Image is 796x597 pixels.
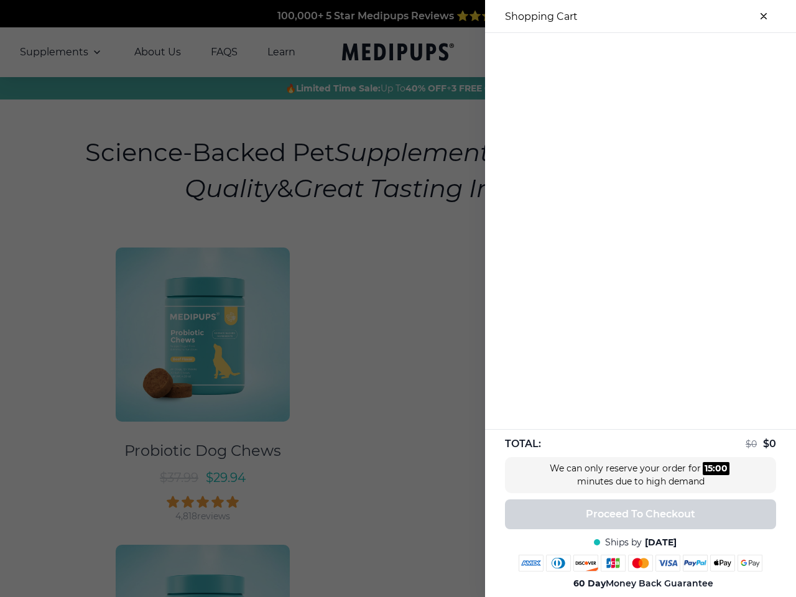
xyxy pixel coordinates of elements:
strong: 60 Day [573,578,606,589]
div: 15 [705,462,713,475]
div: 00 [715,462,728,475]
img: diners-club [546,555,571,572]
img: discover [573,555,598,572]
h3: Shopping Cart [505,11,578,22]
img: visa [655,555,680,572]
div: : [703,462,729,475]
button: close-cart [751,4,776,29]
img: amex [519,555,544,572]
img: paypal [683,555,708,572]
div: We can only reserve your order for minutes due to high demand [547,462,734,488]
span: Ships by [605,537,642,548]
img: google [738,555,762,572]
span: $ 0 [746,438,757,450]
span: [DATE] [645,537,677,548]
span: Money Back Guarantee [573,578,713,590]
span: TOTAL: [505,437,541,451]
img: apple [710,555,735,572]
span: $ 0 [763,438,776,450]
img: jcb [601,555,626,572]
img: mastercard [628,555,653,572]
